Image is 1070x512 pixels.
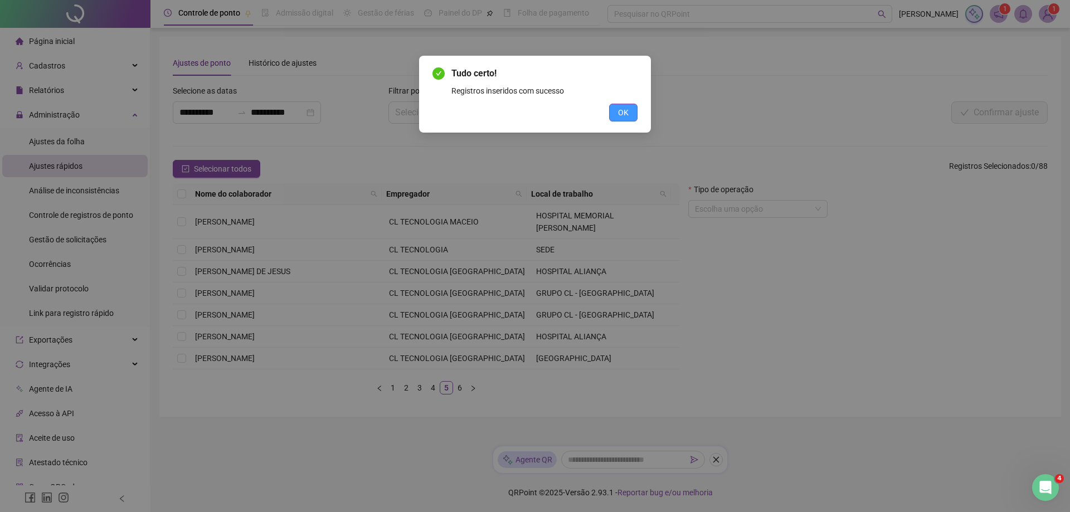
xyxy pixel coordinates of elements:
div: Registros inseridos com sucesso [451,85,638,97]
span: Tudo certo! [451,67,638,80]
span: check-circle [432,67,445,80]
span: 4 [1055,474,1064,483]
iframe: Intercom live chat [1032,474,1059,501]
button: OK [609,104,638,121]
span: OK [618,106,629,119]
